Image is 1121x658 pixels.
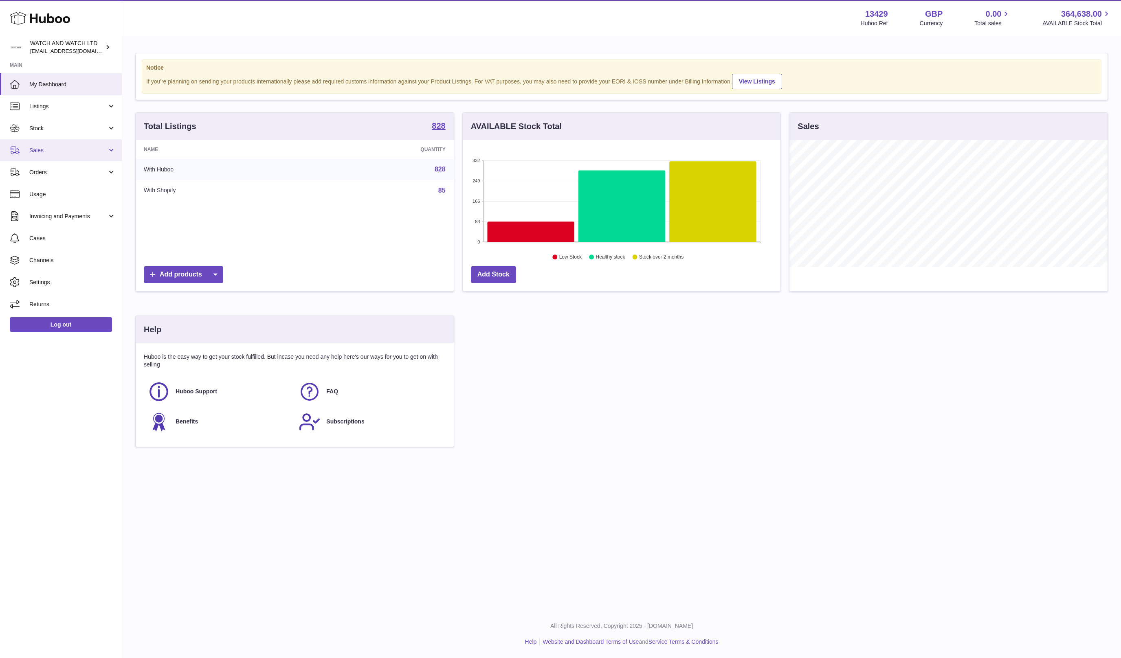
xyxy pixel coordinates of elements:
a: 85 [438,187,446,194]
text: 83 [475,219,480,224]
text: 249 [473,178,480,183]
div: Currency [920,20,943,27]
span: Returns [29,300,116,308]
td: With Huboo [136,159,307,180]
a: Benefits [148,411,290,433]
a: FAQ [299,381,441,403]
a: Add products [144,266,223,283]
a: Help [525,638,537,645]
span: Subscriptions [326,418,364,426]
img: baris@watchandwatch.co.uk [10,41,22,53]
td: With Shopify [136,180,307,201]
a: 0.00 Total sales [974,9,1011,27]
span: My Dashboard [29,81,116,88]
h3: Sales [798,121,819,132]
a: Subscriptions [299,411,441,433]
div: Huboo Ref [861,20,888,27]
li: and [540,638,718,646]
a: Huboo Support [148,381,290,403]
th: Quantity [307,140,454,159]
a: View Listings [732,74,782,89]
span: Usage [29,191,116,198]
p: All Rights Reserved. Copyright 2025 - [DOMAIN_NAME] [129,622,1114,630]
div: WATCH AND WATCH LTD [30,39,103,55]
a: Service Terms & Conditions [648,638,719,645]
a: 364,638.00 AVAILABLE Stock Total [1042,9,1111,27]
span: 364,638.00 [1061,9,1102,20]
span: Orders [29,169,107,176]
h3: Total Listings [144,121,196,132]
span: Invoicing and Payments [29,213,107,220]
span: AVAILABLE Stock Total [1042,20,1111,27]
span: Benefits [176,418,198,426]
a: 828 [432,122,445,132]
span: Huboo Support [176,388,217,395]
h3: AVAILABLE Stock Total [471,121,562,132]
text: 0 [477,239,480,244]
a: 828 [435,166,446,173]
strong: GBP [925,9,943,20]
span: Listings [29,103,107,110]
text: Stock over 2 months [639,254,684,260]
span: Settings [29,279,116,286]
a: Website and Dashboard Terms of Use [543,638,639,645]
span: [EMAIL_ADDRESS][DOMAIN_NAME] [30,48,120,54]
text: Healthy stock [596,254,625,260]
strong: 828 [432,122,445,130]
span: FAQ [326,388,338,395]
span: Cases [29,235,116,242]
h3: Help [144,324,161,335]
span: 0.00 [986,9,1002,20]
a: Add Stock [471,266,516,283]
span: Sales [29,147,107,154]
span: Stock [29,125,107,132]
text: Low Stock [559,254,582,260]
p: Huboo is the easy way to get your stock fulfilled. But incase you need any help here's our ways f... [144,353,446,368]
text: 332 [473,158,480,163]
a: Log out [10,317,112,332]
th: Name [136,140,307,159]
div: If you're planning on sending your products internationally please add required customs informati... [146,72,1097,89]
strong: 13429 [865,9,888,20]
span: Total sales [974,20,1011,27]
text: 166 [473,199,480,204]
strong: Notice [146,64,1097,72]
span: Channels [29,257,116,264]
